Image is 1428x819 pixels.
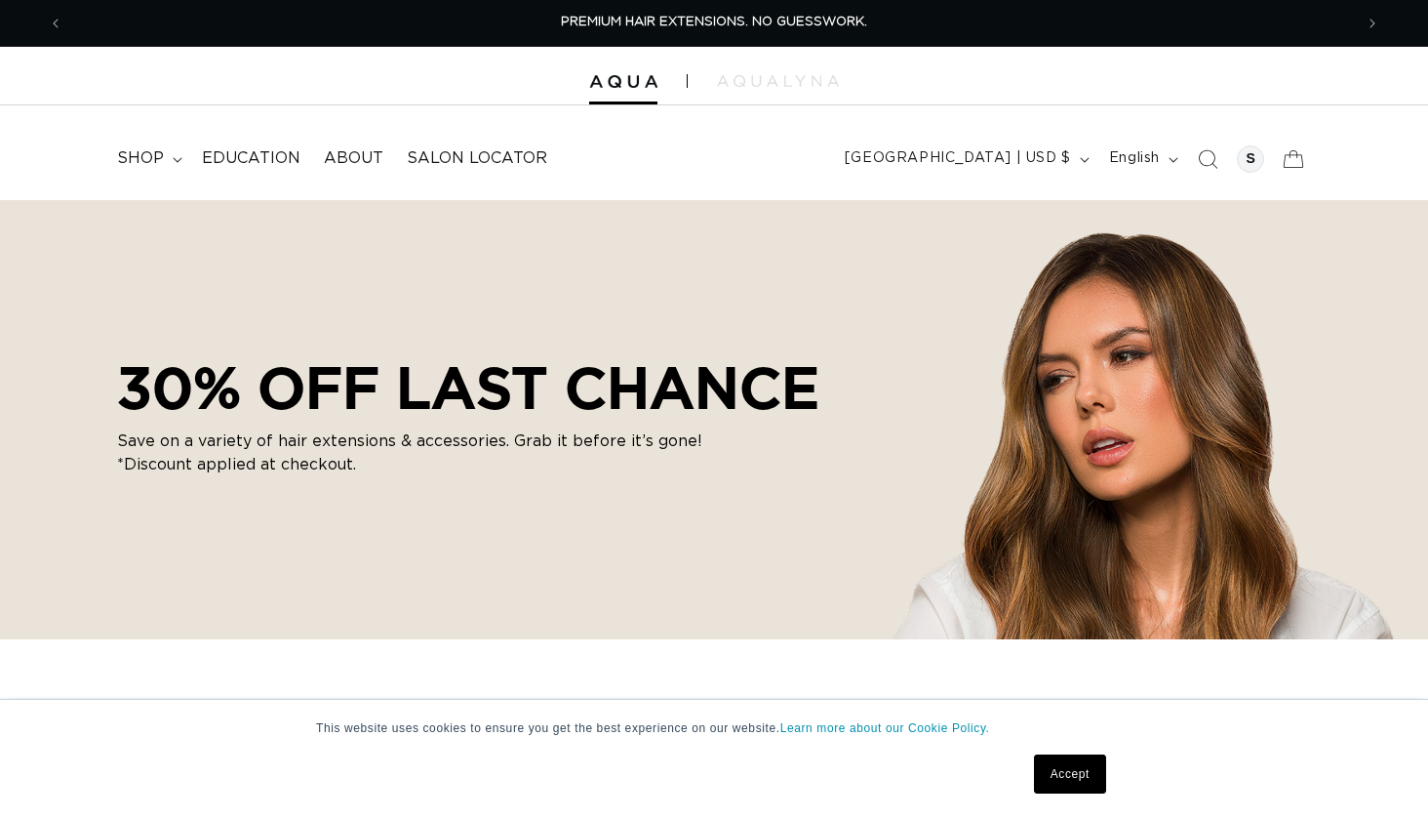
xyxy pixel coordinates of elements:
summary: Search [1186,138,1229,181]
p: This website uses cookies to ensure you get the best experience on our website. [316,719,1112,737]
img: Aqua Hair Extensions [589,75,657,89]
button: Next announcement [1351,5,1394,42]
a: Learn more about our Cookie Policy. [780,721,990,735]
h2: 30% OFF LAST CHANCE [117,353,819,422]
a: Education [190,137,312,181]
span: About [324,148,383,169]
a: Accept [1034,755,1106,794]
span: Salon Locator [407,148,547,169]
span: Education [202,148,300,169]
button: English [1097,141,1186,178]
button: [GEOGRAPHIC_DATA] | USD $ [833,141,1097,178]
button: Previous announcement [34,5,77,42]
span: shop [117,148,164,169]
summary: shop [105,137,190,181]
a: Salon Locator [395,137,559,181]
a: About [312,137,395,181]
img: aqualyna.com [717,75,839,87]
span: English [1109,148,1160,169]
span: PREMIUM HAIR EXTENSIONS. NO GUESSWORK. [561,16,867,28]
p: Save on a variety of hair extensions & accessories. Grab it before it’s gone! *Discount applied a... [117,430,702,476]
span: [GEOGRAPHIC_DATA] | USD $ [845,148,1071,169]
